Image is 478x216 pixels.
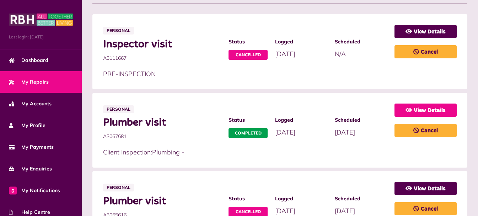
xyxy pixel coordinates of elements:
[394,45,457,58] a: Cancel
[103,184,134,191] span: Personal
[275,207,295,215] span: [DATE]
[9,57,48,64] span: Dashboard
[335,207,355,215] span: [DATE]
[9,100,52,107] span: My Accounts
[335,116,387,124] span: Scheduled
[394,202,457,215] a: Cancel
[335,128,355,136] span: [DATE]
[103,147,387,157] p: Client Inspection:Plumbing -
[394,25,457,38] a: View Details
[394,104,457,117] a: View Details
[103,133,221,140] span: A3067681
[335,50,346,58] span: N/A
[9,187,60,194] span: My Notifications
[275,50,295,58] span: [DATE]
[9,78,49,86] span: My Repairs
[9,186,17,194] span: 0
[394,182,457,195] a: View Details
[394,124,457,137] a: Cancel
[229,116,268,124] span: Status
[103,38,221,51] span: Inspector visit
[103,54,221,62] span: A3111667
[103,195,221,208] span: Plumber visit
[275,38,328,46] span: Logged
[9,12,73,27] img: MyRBH
[103,27,134,35] span: Personal
[229,195,268,202] span: Status
[9,143,54,151] span: My Payments
[229,38,268,46] span: Status
[275,128,295,136] span: [DATE]
[103,69,387,79] p: PRE-INSPECTION
[9,165,52,173] span: My Enquiries
[229,128,268,138] span: Completed
[103,116,221,129] span: Plumber visit
[335,195,387,202] span: Scheduled
[275,116,328,124] span: Logged
[9,209,50,216] span: Help Centre
[103,105,134,113] span: Personal
[229,50,268,60] span: Cancelled
[335,38,387,46] span: Scheduled
[9,34,73,40] span: Last login: [DATE]
[9,122,45,129] span: My Profile
[275,195,328,202] span: Logged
